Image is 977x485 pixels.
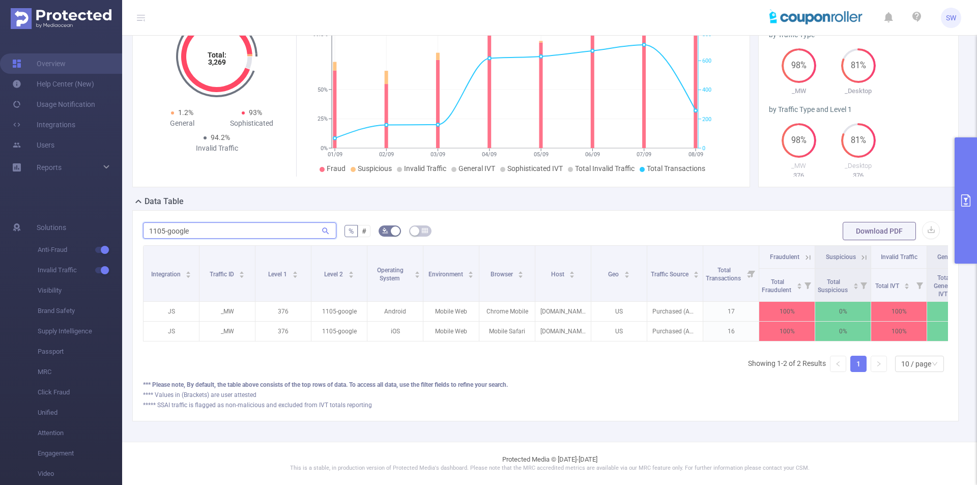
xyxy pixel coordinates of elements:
[318,87,328,93] tspan: 50%
[292,270,298,276] div: Sort
[769,161,828,171] p: _MW
[762,278,793,294] span: Total Fraudulent
[148,464,952,473] p: This is a stable, in production version of Protected Media's dashboard. Please note that the MRC ...
[211,133,230,141] span: 94.2%
[759,302,815,321] p: 100%
[122,442,977,485] footer: Protected Media © [DATE]-[DATE]
[311,302,367,321] p: 1105-google
[239,270,245,273] i: icon: caret-up
[38,321,122,341] span: Supply Intelligence
[379,151,394,158] tspan: 02/09
[37,157,62,178] a: Reports
[856,269,871,301] i: Filter menu
[518,270,524,273] i: icon: caret-up
[608,271,620,278] span: Geo
[934,274,954,298] span: Total General IVT
[12,135,54,155] a: Users
[748,356,826,372] li: Showing 1-2 of 2 Results
[647,322,703,341] p: Purchased (Affiliate)
[624,270,630,276] div: Sort
[143,380,948,389] div: *** Please note, By default, the table above consists of the top rows of data. To access all data...
[268,271,289,278] span: Level 1
[796,281,802,288] div: Sort
[871,356,887,372] li: Next Page
[151,271,182,278] span: Integration
[12,115,75,135] a: Integrations
[507,164,563,173] span: Sophisticated IVT
[321,145,328,152] tspan: 0%
[904,281,910,288] div: Sort
[143,302,199,321] p: JS
[769,104,948,115] div: by Traffic Type and Level 1
[143,222,336,239] input: Search...
[38,301,122,321] span: Brand Safety
[769,86,828,96] p: _MW
[38,403,122,423] span: Unified
[348,274,354,277] i: icon: caret-down
[702,116,711,123] tspan: 200
[702,58,711,64] tspan: 600
[782,136,816,145] span: 98%
[458,164,495,173] span: General IVT
[255,302,311,321] p: 376
[491,271,514,278] span: Browser
[348,270,354,276] div: Sort
[518,270,524,276] div: Sort
[694,274,699,277] i: icon: caret-down
[647,302,703,321] p: Purchased (Affiliate)
[38,423,122,443] span: Attention
[178,108,193,117] span: 1.2%
[830,356,846,372] li: Previous Page
[637,151,651,158] tspan: 07/09
[585,151,600,158] tspan: 06/09
[744,246,759,301] i: Filter menu
[38,382,122,403] span: Click Fraud
[328,151,342,158] tspan: 01/09
[415,274,420,277] i: icon: caret-down
[199,302,255,321] p: _MW
[904,281,910,284] i: icon: caret-up
[210,271,236,278] span: Traffic ID
[358,164,392,173] span: Suspicious
[841,136,876,145] span: 81%
[348,270,354,273] i: icon: caret-up
[199,322,255,341] p: _MW
[702,87,711,94] tspan: 400
[937,253,968,261] span: General IVT
[828,86,888,96] p: _Desktop
[143,401,948,410] div: ***** SSAI traffic is flagged as non-malicious and excluded from IVT totals reporting
[624,270,629,273] i: icon: caret-up
[551,271,566,278] span: Host
[12,53,66,74] a: Overview
[38,443,122,464] span: Engagement
[688,151,703,158] tspan: 08/09
[12,94,95,115] a: Usage Notification
[876,361,882,367] i: icon: right
[468,270,474,273] i: icon: caret-up
[12,74,94,94] a: Help Center (New)
[404,164,446,173] span: Invalid Traffic
[841,62,876,70] span: 81%
[145,195,184,208] h2: Data Table
[313,32,328,38] tspan: 99.5%
[38,280,122,301] span: Visibility
[185,270,191,276] div: Sort
[569,270,575,276] div: Sort
[828,170,888,181] p: 376
[423,322,479,341] p: Mobile Web
[815,322,871,341] p: 0%
[37,163,62,172] span: Reports
[349,227,354,235] span: %
[143,322,199,341] p: JS
[311,322,367,341] p: 1105-google
[415,270,420,273] i: icon: caret-up
[946,8,956,28] span: SW
[186,270,191,273] i: icon: caret-up
[853,281,858,284] i: icon: caret-up
[367,322,423,341] p: iOS
[255,322,311,341] p: 376
[875,282,901,290] span: Total IVT
[11,8,111,29] img: Protected Media
[851,356,866,372] a: 1
[479,302,535,321] p: Chrome Mobile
